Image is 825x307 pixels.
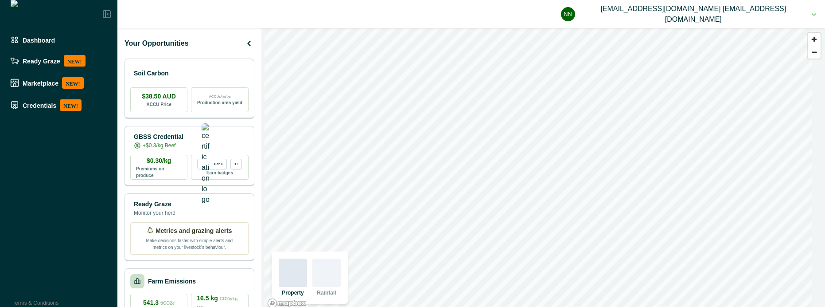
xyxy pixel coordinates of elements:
a: Dashboard [7,32,111,48]
p: Metrics and grazing alerts [156,226,232,236]
p: ACCU Price [147,101,171,108]
p: NEW! [62,77,84,89]
p: Rainfall [317,289,336,297]
a: MarketplaceNEW! [7,74,111,92]
p: Earn badges [206,169,233,176]
span: t/CO2e [160,301,175,306]
button: Zoom in [808,33,821,46]
p: Credentials [23,102,56,109]
p: Ready Graze [23,57,60,64]
p: NEW! [60,99,82,111]
p: Property [282,289,304,297]
img: certification logo [202,123,210,205]
p: 1+ [234,162,238,166]
p: +$0.3/kg Beef [143,142,175,150]
p: Soil Carbon [134,69,169,78]
p: GBSS Credential [134,132,183,142]
a: CredentialsNEW! [7,96,111,114]
a: Ready GrazeNEW! [7,51,111,70]
a: Terms & Conditions [12,300,58,306]
div: more credentials avaialble [230,159,242,169]
p: $0.30/kg [147,156,171,165]
p: Your Opportunities [125,38,189,49]
p: Premiums on produce [136,165,182,179]
p: Production area yield [197,99,242,106]
p: Marketplace [23,79,58,87]
p: Monitor your herd [134,209,175,217]
p: Make decisions faster with simple alerts and metrics on your livestock’s behaviour. [145,236,233,251]
p: Tier 1 [214,162,223,166]
p: Ready Graze [134,200,175,209]
button: Zoom out [808,46,821,59]
p: ACCUs/ha/pa [209,94,230,99]
p: Farm Emissions [148,277,196,286]
p: $38.50 AUD [142,92,176,101]
p: NEW! [64,55,86,67]
p: Dashboard [23,36,55,43]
